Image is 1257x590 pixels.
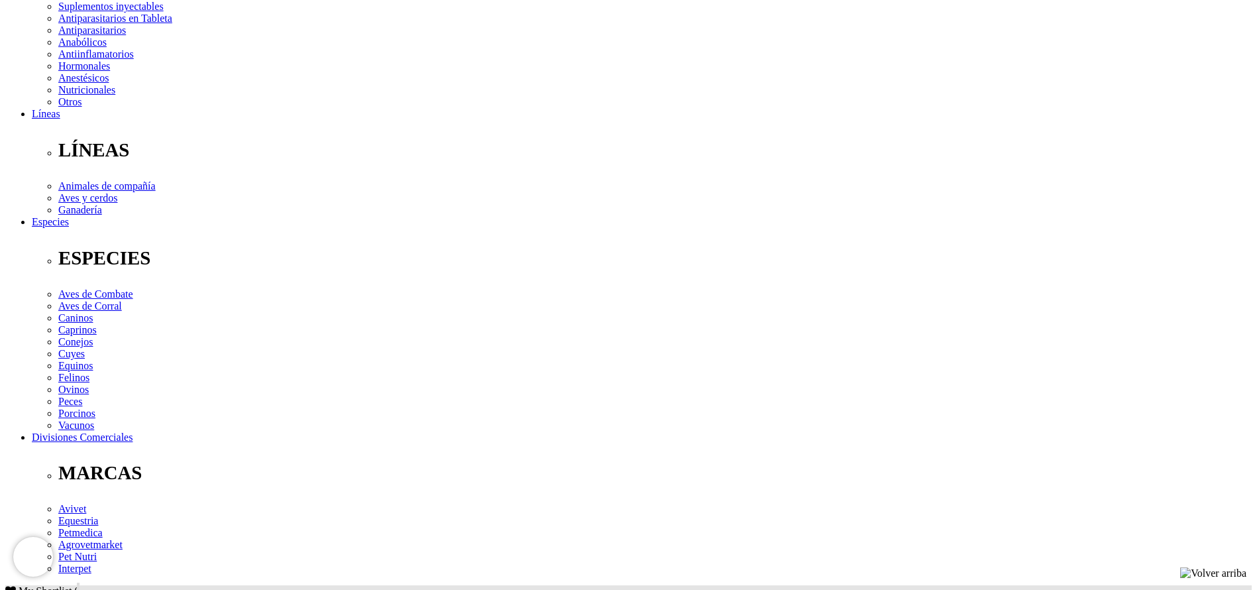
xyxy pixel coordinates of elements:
a: Felinos [58,372,89,383]
a: Peces [58,396,82,407]
a: Cuyes [58,348,85,359]
a: Caninos [58,312,93,324]
a: Pet Nutri [58,551,97,562]
a: Aves de Combate [58,288,133,300]
a: Ganadería [58,204,102,215]
img: Volver arriba [1180,567,1246,579]
p: MARCAS [58,462,1252,484]
a: Avivet [58,503,86,514]
a: Equinos [58,360,93,371]
a: Porcinos [58,408,95,419]
a: Nutricionales [58,84,115,95]
a: Agrovetmarket [58,539,123,550]
a: Suplementos inyectables [58,1,164,12]
p: ESPECIES [58,247,1252,269]
a: Petmedica [58,527,103,538]
p: LÍNEAS [58,139,1252,161]
a: Hormonales [58,60,110,72]
a: Otros [58,96,82,107]
a: Antiinflamatorios [58,48,134,60]
a: Antiparasitarios [58,25,126,36]
a: Líneas [32,108,60,119]
a: Anabólicos [58,36,107,48]
a: Anestésicos [58,72,109,84]
a: Especies [32,216,69,227]
a: Aves de Corral [58,300,122,312]
a: Vacunos [58,420,94,431]
iframe: Brevo live chat [13,537,53,577]
a: Antiparasitarios en Tableta [58,13,172,24]
a: Aves y cerdos [58,192,117,204]
a: Caprinos [58,324,97,335]
a: Equestria [58,515,98,526]
a: Conejos [58,336,93,347]
a: Animales de compañía [58,180,156,192]
a: Divisiones Comerciales [32,432,133,443]
a: Ovinos [58,384,89,395]
a: Interpet [58,563,91,574]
